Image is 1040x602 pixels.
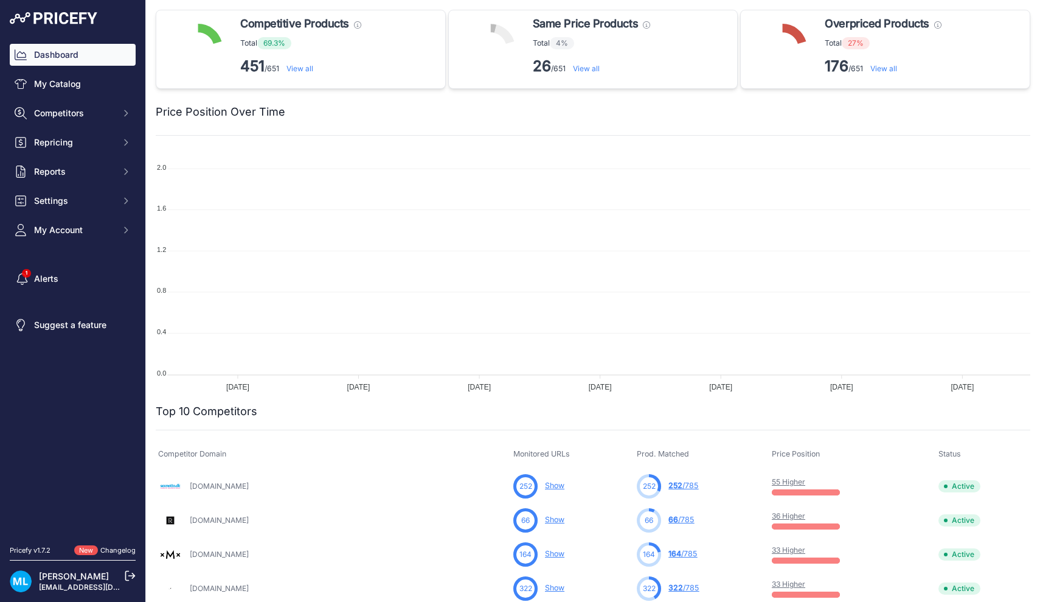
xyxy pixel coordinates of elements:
img: Pricefy Logo [10,12,97,24]
p: Total [240,37,361,49]
a: Suggest a feature [10,314,136,336]
a: 322/785 [668,583,699,592]
tspan: 1.6 [157,205,166,212]
a: 33 Higher [772,579,805,589]
tspan: 2.0 [157,164,166,171]
span: 252 [668,481,682,490]
span: 252 [519,481,532,492]
a: [DOMAIN_NAME] [190,550,249,559]
p: /651 [533,57,650,76]
p: Total [825,37,941,49]
a: 66/785 [668,515,694,524]
strong: 176 [825,57,848,75]
a: 252/785 [668,481,698,490]
span: Active [938,583,980,595]
a: Alerts [10,268,136,290]
a: View all [870,64,897,73]
a: Show [545,515,564,524]
tspan: 1.2 [157,246,166,253]
strong: 26 [533,57,551,75]
span: New [74,545,98,556]
tspan: [DATE] [226,383,249,391]
span: 322 [643,583,656,594]
tspan: [DATE] [830,383,853,391]
button: Competitors [10,102,136,124]
a: Show [545,481,564,490]
span: Settings [34,195,114,207]
span: Repricing [34,136,114,149]
span: Price Position [772,449,820,458]
button: Reports [10,161,136,183]
nav: Sidebar [10,44,136,531]
a: [DOMAIN_NAME] [190,516,249,525]
p: /651 [240,57,361,76]
tspan: [DATE] [709,383,732,391]
strong: 451 [240,57,265,75]
a: Changelog [100,546,136,555]
span: 27% [842,37,870,49]
a: [DOMAIN_NAME] [190,481,249,491]
a: Show [545,583,564,592]
span: Active [938,514,980,527]
span: Reports [34,166,114,178]
a: [DOMAIN_NAME] [190,584,249,593]
button: Repricing [10,131,136,153]
a: Show [545,549,564,558]
span: Status [938,449,961,458]
a: View all [286,64,313,73]
tspan: [DATE] [468,383,491,391]
span: My Account [34,224,114,236]
a: Dashboard [10,44,136,66]
span: Overpriced Products [825,15,929,32]
span: 322 [668,583,683,592]
button: Settings [10,190,136,212]
a: View all [573,64,600,73]
a: [PERSON_NAME] [39,571,109,581]
span: 66 [521,515,530,526]
span: 66 [645,515,653,526]
h2: Top 10 Competitors [156,403,257,420]
span: 322 [519,583,532,594]
span: Active [938,548,980,561]
tspan: [DATE] [347,383,370,391]
tspan: [DATE] [589,383,612,391]
span: 4% [550,37,574,49]
p: /651 [825,57,941,76]
tspan: [DATE] [951,383,974,391]
span: Same Price Products [533,15,638,32]
span: Competitive Products [240,15,349,32]
a: My Catalog [10,73,136,95]
a: 36 Higher [772,511,805,520]
tspan: 0.8 [157,287,166,294]
span: Monitored URLs [513,449,570,458]
a: 164/785 [668,549,697,558]
span: 164 [668,549,681,558]
span: 164 [643,549,655,560]
button: My Account [10,219,136,241]
tspan: 0.4 [157,328,166,335]
span: 252 [643,481,656,492]
p: Total [533,37,650,49]
span: 164 [519,549,532,560]
tspan: 0.0 [157,369,166,377]
span: Prod. Matched [637,449,689,458]
h2: Price Position Over Time [156,103,285,121]
span: Competitors [34,107,114,119]
span: 69.3% [257,37,291,49]
a: 55 Higher [772,477,805,486]
a: [EMAIL_ADDRESS][DOMAIN_NAME] [39,583,166,592]
span: Competitor Domain [158,449,226,458]
div: Pricefy v1.7.2 [10,545,50,556]
span: Active [938,480,980,492]
a: 33 Higher [772,545,805,555]
span: 66 [668,515,678,524]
